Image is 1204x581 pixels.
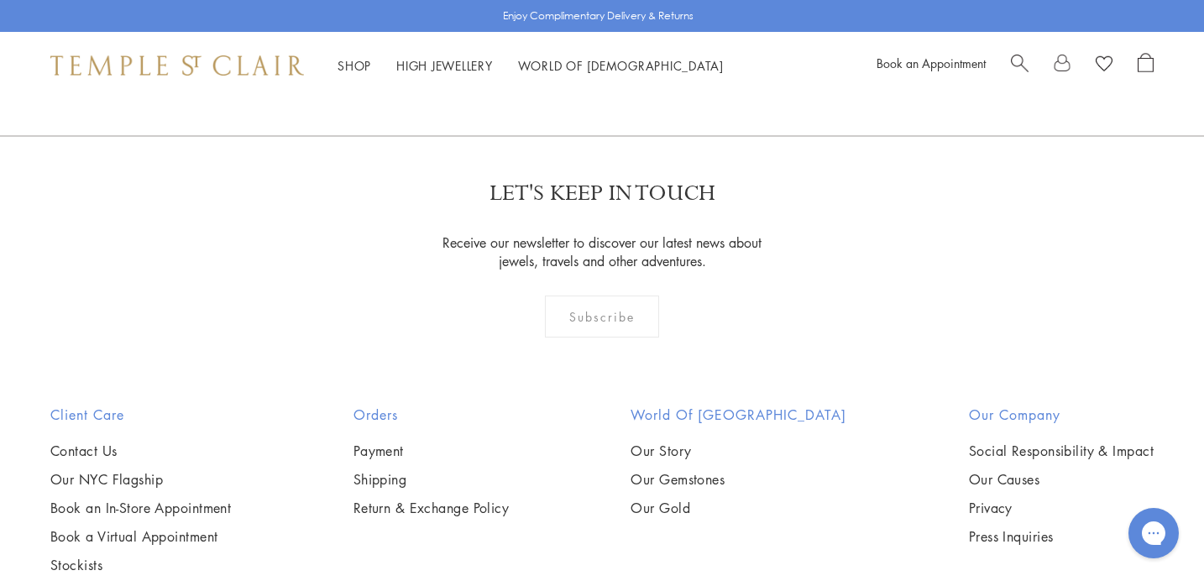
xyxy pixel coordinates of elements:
h2: Orders [353,405,510,425]
a: Contact Us [50,442,231,460]
iframe: Gorgias live chat messenger [1120,502,1187,564]
nav: Main navigation [338,55,724,76]
a: Search [1011,53,1029,78]
a: ShopShop [338,57,371,74]
p: Enjoy Complimentary Delivery & Returns [503,8,694,24]
a: Book an In-Store Appointment [50,499,231,517]
a: Our Gemstones [631,470,846,489]
a: View Wishlist [1096,53,1112,78]
a: Stockists [50,556,231,574]
a: Book a Virtual Appointment [50,527,231,546]
a: Open Shopping Bag [1138,53,1154,78]
img: Temple St. Clair [50,55,304,76]
a: Book an Appointment [877,55,986,71]
a: Shipping [353,470,510,489]
a: Return & Exchange Policy [353,499,510,517]
a: Our Gold [631,499,846,517]
p: Receive our newsletter to discover our latest news about jewels, travels and other adventures. [432,233,772,270]
a: Our NYC Flagship [50,470,231,489]
h2: World of [GEOGRAPHIC_DATA] [631,405,846,425]
a: World of [DEMOGRAPHIC_DATA]World of [DEMOGRAPHIC_DATA] [518,57,724,74]
a: Our Story [631,442,846,460]
a: Payment [353,442,510,460]
a: Privacy [969,499,1154,517]
a: Social Responsibility & Impact [969,442,1154,460]
a: Our Causes [969,470,1154,489]
h2: Client Care [50,405,231,425]
a: High JewelleryHigh Jewellery [396,57,493,74]
h2: Our Company [969,405,1154,425]
p: LET'S KEEP IN TOUCH [489,179,715,208]
div: Subscribe [545,296,660,338]
a: Press Inquiries [969,527,1154,546]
